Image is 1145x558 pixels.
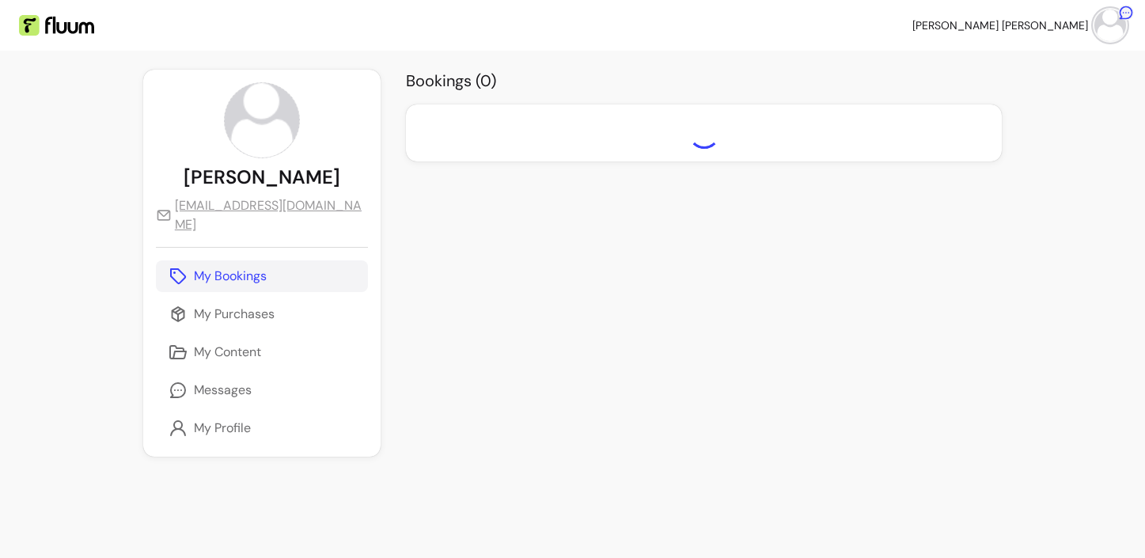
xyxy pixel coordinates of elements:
p: [PERSON_NAME] [184,165,340,190]
button: avatar[PERSON_NAME] [PERSON_NAME] [912,9,1126,41]
p: My Content [194,343,261,362]
a: My Profile [156,412,368,444]
p: Messages [194,381,252,400]
div: Loading [688,117,720,149]
img: avatar [1094,9,1126,41]
a: [EMAIL_ADDRESS][DOMAIN_NAME] [156,196,368,234]
img: Fluum Logo [19,15,94,36]
h2: Bookings ( 0 ) [406,70,1002,92]
a: My Content [156,336,368,368]
a: Messages [156,374,368,406]
p: My Purchases [194,305,275,324]
p: My Profile [194,419,251,438]
a: My Bookings [156,260,368,292]
img: avatar [225,83,299,158]
p: My Bookings [194,267,267,286]
span: [PERSON_NAME] [PERSON_NAME] [912,17,1088,33]
a: My Purchases [156,298,368,330]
